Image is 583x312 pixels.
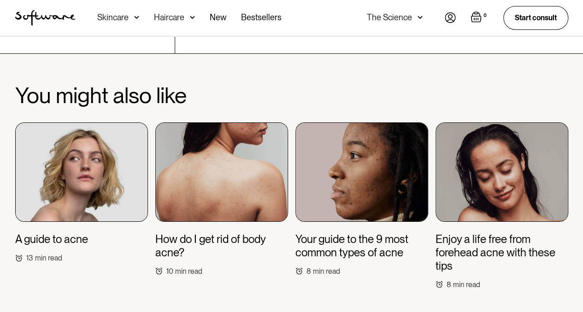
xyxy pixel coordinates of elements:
[166,267,173,276] div: 10
[295,122,428,276] a: Your guide to the 9 most common types of acne8min read
[15,10,75,26] img: Software Logo
[154,13,184,22] div: Haircare
[134,13,139,22] img: arrow down
[35,254,62,262] div: min read
[453,280,480,289] div: min read
[313,267,340,276] div: min read
[155,233,288,260] h3: How do I get rid of body acne?
[418,13,423,22] img: arrow down
[503,6,568,29] a: Start consult
[97,13,129,22] div: Skincare
[367,13,412,22] div: The Science
[15,10,75,26] a: home
[15,122,148,262] a: A guide to acne13min read
[295,233,428,260] h3: Your guide to the 9 most common types of acne
[155,122,288,276] a: How do I get rid of body acne?10min read
[447,280,451,289] div: 8
[482,12,489,20] div: 0
[306,267,311,276] div: 8
[471,12,489,24] a: Open empty cart
[15,83,568,108] h2: You might also like
[190,13,195,22] img: arrow down
[26,254,33,262] div: 13
[436,233,568,272] h3: Enjoy a life free from forehead acne with these tips
[436,122,568,289] a: Enjoy a life free from forehead acne with these tips8min read
[175,267,202,276] div: min read
[15,233,88,246] h3: A guide to acne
